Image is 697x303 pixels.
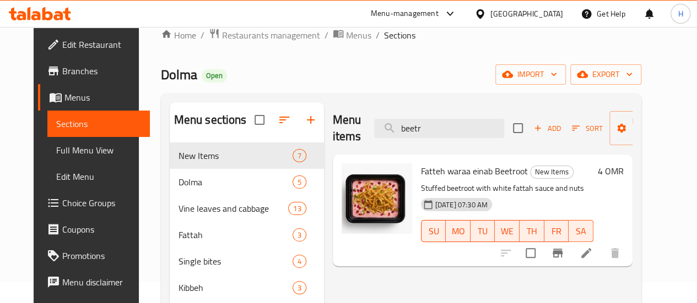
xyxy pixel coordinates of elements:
[529,120,565,137] span: Add item
[38,84,150,111] a: Menus
[161,28,641,42] nav: breadcrumb
[179,281,293,294] span: Kibbeh
[293,151,306,161] span: 7
[209,28,320,42] a: Restaurants management
[271,107,298,133] span: Sort sections
[530,166,574,179] div: New Items
[179,202,289,215] span: Vine leaves and cabbage
[62,223,141,236] span: Coupons
[618,114,674,142] span: Manage items
[376,29,380,42] li: /
[298,107,324,133] button: Add section
[38,31,150,58] a: Edit Restaurant
[495,64,566,85] button: import
[56,144,141,157] span: Full Menu View
[446,220,471,242] button: MO
[475,223,491,239] span: TU
[529,120,565,137] button: Add
[179,149,293,162] span: New Items
[179,255,293,268] span: Single bites
[609,111,683,145] button: Manage items
[342,163,412,234] img: Fatteh waraa einab Beetroot
[38,190,150,216] a: Choice Groups
[38,269,150,295] a: Menu disclaimer
[450,223,466,239] span: MO
[170,195,324,222] div: Vine leaves and cabbage13
[47,137,150,163] a: Full Menu View
[179,228,293,241] span: Fattah
[170,142,324,169] div: New Items7
[544,240,571,266] button: Branch-specific-item
[531,166,573,178] span: New Items
[573,223,589,239] span: SA
[495,220,520,242] button: WE
[62,249,141,262] span: Promotions
[579,68,633,81] span: export
[570,64,641,85] button: export
[569,120,605,137] button: Sort
[532,122,562,135] span: Add
[519,241,542,265] span: Select to update
[524,223,540,239] span: TH
[38,216,150,243] a: Coupons
[293,149,306,162] div: items
[248,108,271,131] span: Select all sections
[202,71,227,80] span: Open
[580,246,593,260] a: Edit menu item
[371,7,439,20] div: Menu-management
[325,29,328,42] li: /
[38,58,150,84] a: Branches
[62,276,141,289] span: Menu disclaimer
[504,68,557,81] span: import
[62,196,141,210] span: Choice Groups
[293,228,306,241] div: items
[47,111,150,137] a: Sections
[161,62,197,87] span: Dolma
[572,122,602,135] span: Sort
[346,29,371,42] span: Menus
[293,281,306,294] div: items
[333,28,371,42] a: Menus
[170,222,324,248] div: Fattah3
[506,117,529,140] span: Select section
[56,117,141,130] span: Sections
[38,243,150,269] a: Promotions
[602,240,628,266] button: delete
[333,112,361,145] h2: Menu items
[202,69,227,82] div: Open
[421,220,446,242] button: SU
[421,181,593,195] p: Stuffed beetroot with white fattah sauce and nuts
[47,163,150,190] a: Edit Menu
[170,248,324,274] div: Single bites4
[490,8,563,20] div: [GEOGRAPHIC_DATA]
[161,29,196,42] a: Home
[293,230,306,240] span: 3
[289,203,305,214] span: 13
[544,220,569,242] button: FR
[170,274,324,301] div: Kibbeh3
[201,29,204,42] li: /
[174,112,247,128] h2: Menu sections
[374,119,504,138] input: search
[170,169,324,195] div: Dolma5
[293,256,306,267] span: 4
[384,29,415,42] span: Sections
[426,223,442,239] span: SU
[288,202,306,215] div: items
[222,29,320,42] span: Restaurants management
[678,8,683,20] span: H
[569,220,593,242] button: SA
[293,175,306,189] div: items
[293,255,306,268] div: items
[565,120,609,137] span: Sort items
[179,175,293,189] span: Dolma
[549,223,565,239] span: FR
[293,283,306,293] span: 3
[421,163,528,179] span: Fatteh waraa einab Beetroot
[499,223,515,239] span: WE
[431,200,492,210] span: [DATE] 07:30 AM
